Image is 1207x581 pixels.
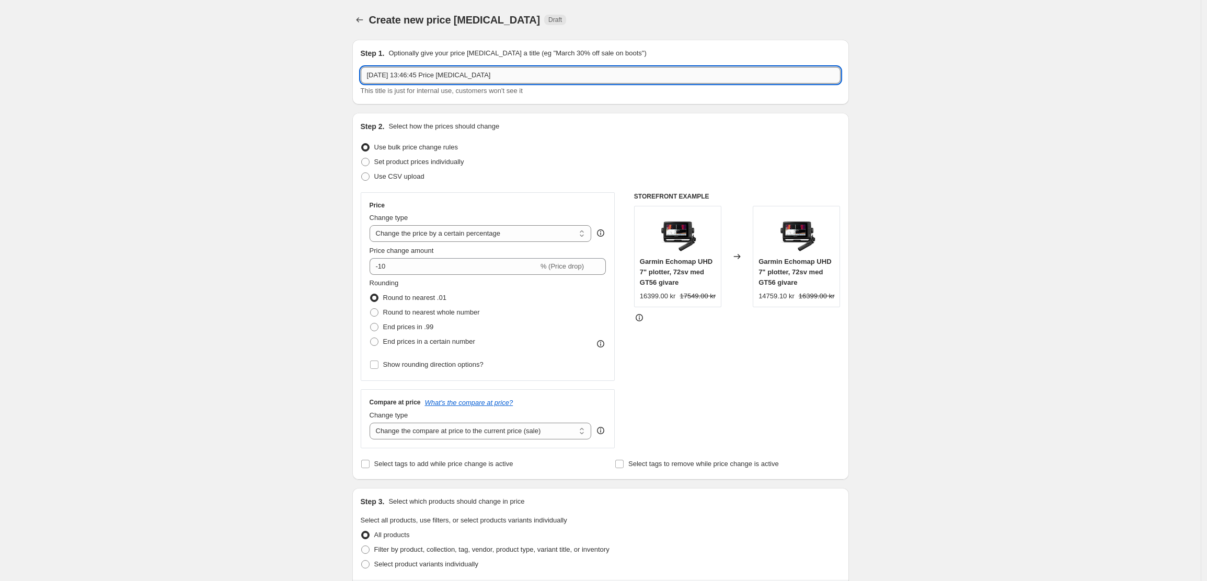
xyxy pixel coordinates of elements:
[595,228,606,238] div: help
[628,460,779,468] span: Select tags to remove while price change is active
[595,425,606,436] div: help
[374,460,513,468] span: Select tags to add while price change is active
[383,294,446,301] span: Round to nearest .01
[680,291,716,301] strike: 17549.00 kr
[374,560,478,568] span: Select product variants individually
[383,338,475,345] span: End prices in a certain number
[361,496,385,507] h2: Step 3.
[370,258,538,275] input: -15
[388,48,646,59] p: Optionally give your price [MEDICAL_DATA] a title (eg "March 30% off sale on boots")
[657,212,698,253] img: Garmin-Echomap-UHD-72sv-med-GT56-givare_80x.jpg
[361,516,567,524] span: Select all products, use filters, or select products variants individually
[374,172,424,180] span: Use CSV upload
[541,262,584,270] span: % (Price drop)
[383,308,480,316] span: Round to nearest whole number
[361,121,385,132] h2: Step 2.
[370,201,385,210] h3: Price
[370,411,408,419] span: Change type
[361,48,385,59] h2: Step 1.
[388,121,499,132] p: Select how the prices should change
[640,258,712,286] span: Garmin Echomap UHD 7" plotter, 72sv med GT56 givare
[361,87,523,95] span: This title is just for internal use, customers won't see it
[369,14,541,26] span: Create new price [MEDICAL_DATA]
[634,192,841,201] h6: STOREFRONT EXAMPLE
[388,496,524,507] p: Select which products should change in price
[374,143,458,151] span: Use bulk price change rules
[370,279,399,287] span: Rounding
[361,67,841,84] input: 30% off holiday sale
[425,399,513,406] button: What's the compare at price?
[758,291,795,301] div: 14759.10 kr
[776,212,818,253] img: Garmin-Echomap-UHD-72sv-med-GT56-givare_80x.jpg
[370,398,421,406] h3: Compare at price
[374,545,610,553] span: Filter by product, collection, tag, vendor, product type, variant title, or inventory
[370,214,408,222] span: Change type
[374,531,410,539] span: All products
[374,158,464,166] span: Set product prices individually
[352,13,367,27] button: Price change jobs
[799,291,835,301] strike: 16399.00 kr
[370,247,434,254] span: Price change amount
[640,291,676,301] div: 16399.00 kr
[548,16,562,24] span: Draft
[758,258,831,286] span: Garmin Echomap UHD 7" plotter, 72sv med GT56 givare
[383,323,434,331] span: End prices in .99
[383,361,484,368] span: Show rounding direction options?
